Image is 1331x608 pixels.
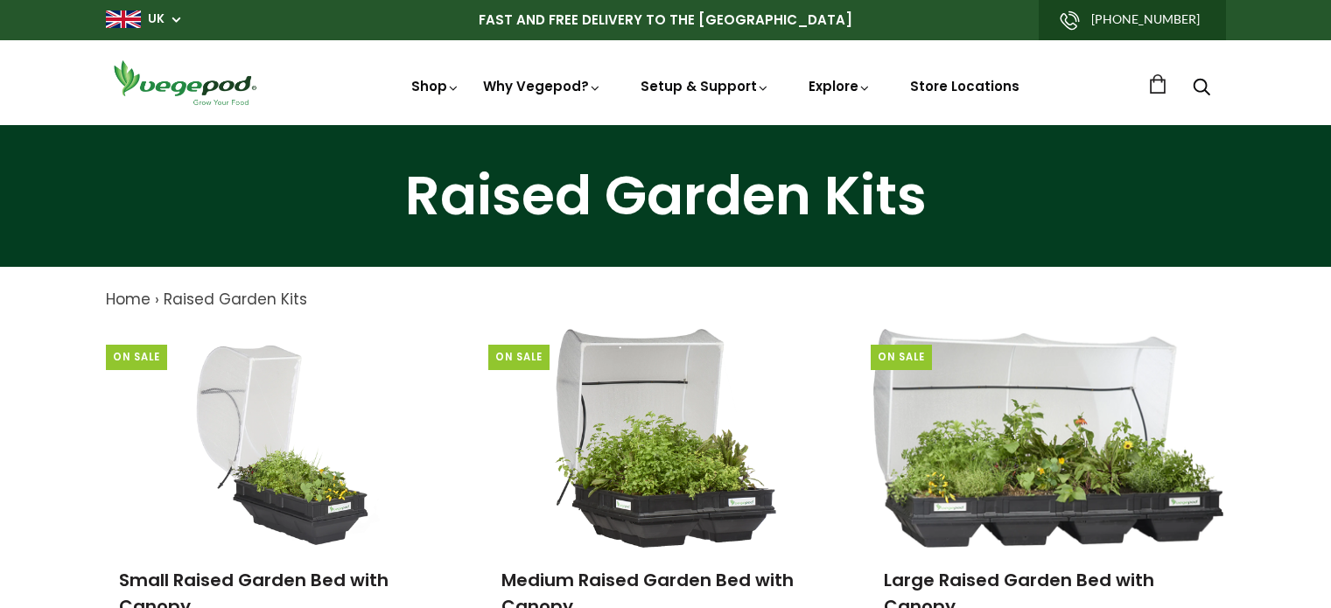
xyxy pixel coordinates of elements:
[555,329,777,548] img: Medium Raised Garden Bed with Canopy
[809,77,872,95] a: Explore
[148,10,165,28] a: UK
[910,77,1019,95] a: Store Locations
[483,77,602,95] a: Why Vegepod?
[155,289,159,310] span: ›
[106,289,151,310] a: Home
[106,58,263,108] img: Vegepod
[179,329,387,548] img: Small Raised Garden Bed with Canopy
[873,329,1223,548] img: Large Raised Garden Bed with Canopy
[106,289,1226,311] nav: breadcrumbs
[641,77,770,95] a: Setup & Support
[411,77,460,95] a: Shop
[106,10,141,28] img: gb_large.png
[164,289,307,310] a: Raised Garden Kits
[1193,80,1210,98] a: Search
[22,169,1309,223] h1: Raised Garden Kits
